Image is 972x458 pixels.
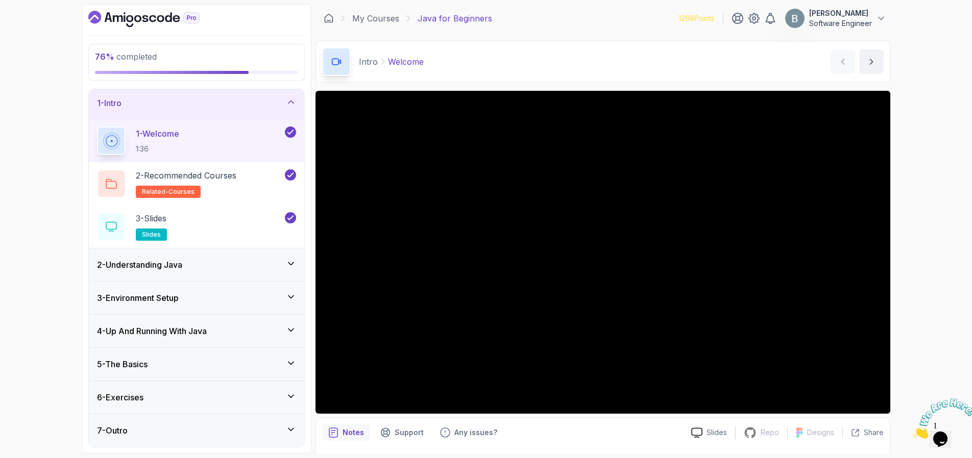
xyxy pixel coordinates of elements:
span: completed [95,52,157,62]
button: user profile image[PERSON_NAME]Software Engineer [785,8,886,29]
p: Any issues? [454,427,497,438]
img: user profile image [785,9,805,28]
button: previous content [831,49,855,74]
img: Chat attention grabber [4,4,67,44]
h3: 7 - Outro [97,424,128,437]
h3: 5 - The Basics [97,358,148,370]
button: next content [859,49,884,74]
button: Support button [374,424,430,441]
iframe: chat widget [909,394,972,443]
h3: 1 - Intro [97,97,121,109]
p: Notes [343,427,364,438]
p: [PERSON_NAME] [809,8,872,18]
p: 1 - Welcome [136,128,179,140]
button: 2-Recommended Coursesrelated-courses [97,169,296,198]
p: Slides [707,427,727,438]
span: 76 % [95,52,114,62]
iframe: 1 - Hi [315,91,890,414]
h3: 4 - Up And Running With Java [97,325,207,337]
button: 5-The Basics [89,348,304,380]
p: Repo [761,427,779,438]
a: My Courses [352,12,399,24]
a: Dashboard [324,13,334,23]
p: 2 - Recommended Courses [136,169,236,182]
button: 1-Welcome1:36 [97,126,296,155]
p: Welcome [388,56,424,68]
button: 1-Intro [89,87,304,119]
span: related-courses [142,188,195,196]
button: Feedback button [434,424,503,441]
button: 3-Environment Setup [89,282,304,314]
p: 1:36 [136,144,179,154]
button: 7-Outro [89,414,304,447]
p: Java for Beginners [418,12,492,24]
p: 1268 Points [678,13,715,23]
p: Designs [807,427,834,438]
p: Share [864,427,884,438]
a: Slides [683,427,735,438]
span: slides [142,231,161,239]
button: 4-Up And Running With Java [89,315,304,347]
button: Share [842,427,884,438]
h3: 6 - Exercises [97,391,143,403]
p: 3 - Slides [136,212,166,224]
button: 3-Slidesslides [97,212,296,241]
h3: 2 - Understanding Java [97,259,182,271]
a: Dashboard [88,11,223,27]
p: Support [395,427,424,438]
button: notes button [322,424,370,441]
p: Software Engineer [809,18,872,29]
span: 1 [4,4,8,13]
p: Intro [359,56,378,68]
button: 6-Exercises [89,381,304,414]
button: 2-Understanding Java [89,248,304,281]
h3: 3 - Environment Setup [97,292,179,304]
